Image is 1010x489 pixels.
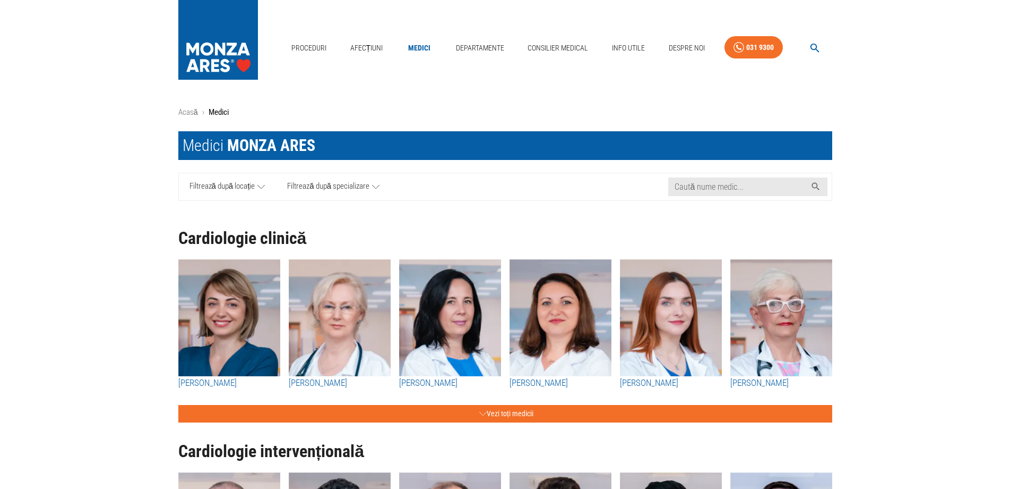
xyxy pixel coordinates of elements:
[399,259,501,376] img: Dr. Alexandra Postu
[452,37,508,59] a: Departamente
[183,136,315,156] div: Medici
[399,376,501,390] a: [PERSON_NAME]
[178,405,832,423] button: Vezi toți medicii
[730,376,832,390] a: [PERSON_NAME]
[202,106,204,119] li: ›
[289,259,391,376] img: Dr. Dana Constantinescu
[227,136,315,155] span: MONZA ARES
[178,442,832,461] h1: Cardiologie intervențională
[189,180,255,193] span: Filtrează după locație
[178,229,832,248] h1: Cardiologie clinică
[178,376,280,390] a: [PERSON_NAME]
[179,173,277,200] a: Filtrează după locație
[608,37,649,59] a: Info Utile
[746,41,774,54] div: 031 9300
[209,106,229,119] p: Medici
[523,37,592,59] a: Consilier Medical
[178,107,198,117] a: Acasă
[346,37,387,59] a: Afecțiuni
[664,37,709,59] a: Despre Noi
[620,259,722,376] img: Dr. Irina Macovei Dorobanțu
[724,36,783,59] a: 031 9300
[178,106,832,119] nav: breadcrumb
[178,259,280,376] img: Dr. Silvia Deaconu
[620,376,722,390] a: [PERSON_NAME]
[510,259,611,376] img: Dr. Raluca Naidin
[510,376,611,390] a: [PERSON_NAME]
[402,37,436,59] a: Medici
[287,180,369,193] span: Filtrează după specializare
[287,37,331,59] a: Proceduri
[276,173,391,200] a: Filtrează după specializare
[730,259,832,376] img: Dr. Mihaela Rugină
[289,376,391,390] a: [PERSON_NAME]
